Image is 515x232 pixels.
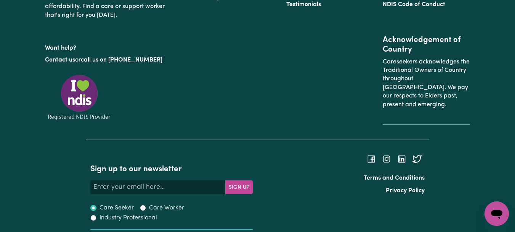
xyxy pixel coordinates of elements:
[90,180,226,194] input: Enter your email here...
[90,165,253,174] h2: Sign up to our newsletter
[382,156,391,162] a: Follow Careseekers on Instagram
[383,36,470,55] h2: Acknowledgement of Country
[383,2,445,8] a: NDIS Code of Conduct
[45,53,181,67] p: or
[485,201,509,226] iframe: Button to launch messaging window
[397,156,406,162] a: Follow Careseekers on LinkedIn
[286,2,321,8] a: Testimonials
[45,73,114,121] img: Registered NDIS provider
[45,41,181,52] p: Want help?
[367,156,376,162] a: Follow Careseekers on Facebook
[81,57,162,63] a: call us on [PHONE_NUMBER]
[412,156,422,162] a: Follow Careseekers on Twitter
[45,57,75,63] a: Contact us
[99,213,157,222] label: Industry Professional
[99,203,134,213] label: Care Seeker
[225,180,253,194] button: Subscribe
[386,188,425,194] a: Privacy Policy
[383,55,470,112] p: Careseekers acknowledges the Traditional Owners of Country throughout [GEOGRAPHIC_DATA]. We pay o...
[149,203,184,213] label: Care Worker
[364,175,425,181] a: Terms and Conditions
